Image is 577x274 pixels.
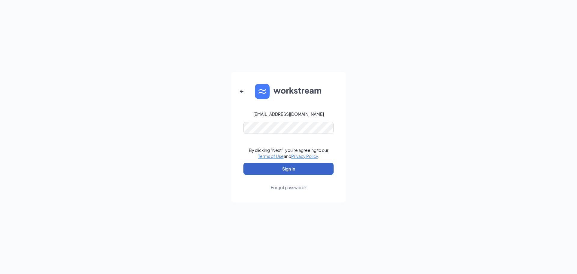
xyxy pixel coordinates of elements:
[291,153,318,159] a: Privacy Policy
[234,84,249,99] button: ArrowLeftNew
[255,84,322,99] img: WS logo and Workstream text
[243,163,334,175] button: Sign In
[238,88,245,95] svg: ArrowLeftNew
[249,147,328,159] div: By clicking "Next", you're agreeing to our and .
[271,175,307,190] a: Forgot password?
[271,184,307,190] div: Forgot password?
[253,111,324,117] div: [EMAIL_ADDRESS][DOMAIN_NAME]
[258,153,284,159] a: Terms of Use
